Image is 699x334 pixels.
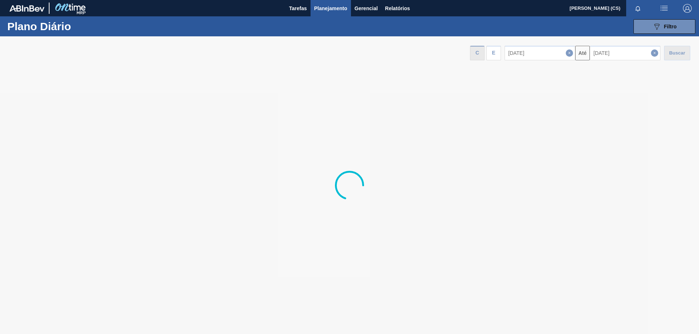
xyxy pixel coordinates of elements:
[7,22,135,31] h1: Plano Diário
[683,4,692,13] img: Logout
[314,4,347,13] span: Planejamento
[385,4,410,13] span: Relatórios
[626,3,649,13] button: Notificações
[660,4,668,13] img: userActions
[9,5,44,12] img: TNhmsLtSVTkK8tSr43FrP2fwEKptu5GPRR3wAAAABJRU5ErkJggg==
[633,19,695,34] button: Filtro
[289,4,307,13] span: Tarefas
[355,4,378,13] span: Gerencial
[664,24,677,29] span: Filtro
